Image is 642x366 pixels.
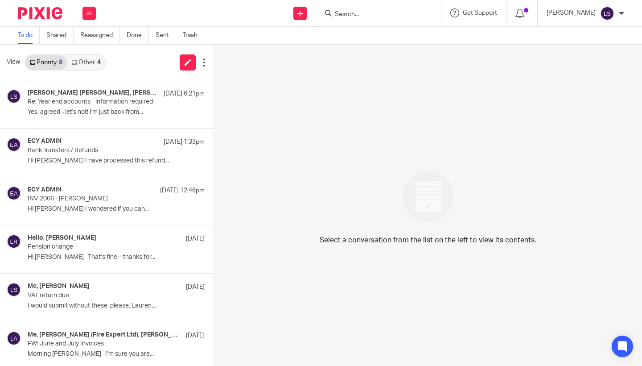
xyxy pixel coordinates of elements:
[7,331,21,345] img: svg%3E
[28,292,169,299] p: VAT return due
[186,283,205,291] p: [DATE]
[334,11,414,19] input: Search
[7,89,21,104] img: svg%3E
[28,350,205,358] p: Morning [PERSON_NAME] I’m sure you are...
[28,186,62,194] h4: ECY ADMIN
[397,166,459,228] img: image
[28,283,90,290] h4: Me, [PERSON_NAME]
[97,59,101,66] div: 4
[18,7,62,19] img: Pixie
[28,205,205,213] p: Hi [PERSON_NAME] I wondered if you can...
[28,234,96,242] h4: Hello, [PERSON_NAME]
[28,340,169,348] p: FW: June and July Invoices
[59,59,62,66] div: 8
[18,27,40,44] a: To do
[28,89,159,97] h4: [PERSON_NAME] [PERSON_NAME], [PERSON_NAME], Me
[28,302,205,310] p: I would submit without these, please, Lauren....
[28,137,62,145] h4: ECY ADMIN
[600,6,614,21] img: svg%3E
[183,27,204,44] a: Trash
[28,243,169,251] p: Pension change
[7,137,21,152] img: svg%3E
[46,27,74,44] a: Shared
[127,27,149,44] a: Done
[28,254,205,261] p: Hi [PERSON_NAME] That’s fine – thanks for...
[28,98,169,106] p: Re: Year end accounts - information required
[7,186,21,200] img: svg%3E
[186,331,205,340] p: [DATE]
[7,283,21,297] img: svg%3E
[164,89,205,98] p: [DATE] 6:21pm
[28,195,169,203] p: INV-2006 - [PERSON_NAME]
[160,186,205,195] p: [DATE] 12:46pm
[156,27,176,44] a: Sent
[28,147,169,154] p: Bank Transfers / Refunds
[547,8,596,17] p: [PERSON_NAME]
[186,234,205,243] p: [DATE]
[67,55,105,70] a: Other4
[25,55,67,70] a: Priority8
[463,10,497,16] span: Get Support
[7,234,21,249] img: svg%3E
[7,58,20,67] span: View
[164,137,205,146] p: [DATE] 1:33pm
[28,157,205,165] p: Hi [PERSON_NAME] I have processed this refund...
[28,331,181,339] h4: Me, [PERSON_NAME] (Fire Expert Ltd), [PERSON_NAME]
[320,235,536,245] p: Select a conversation from the list on the left to view its contents.
[28,108,205,116] p: Yes, agreed - let's not! I'm just back from...
[80,27,120,44] a: Reassigned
